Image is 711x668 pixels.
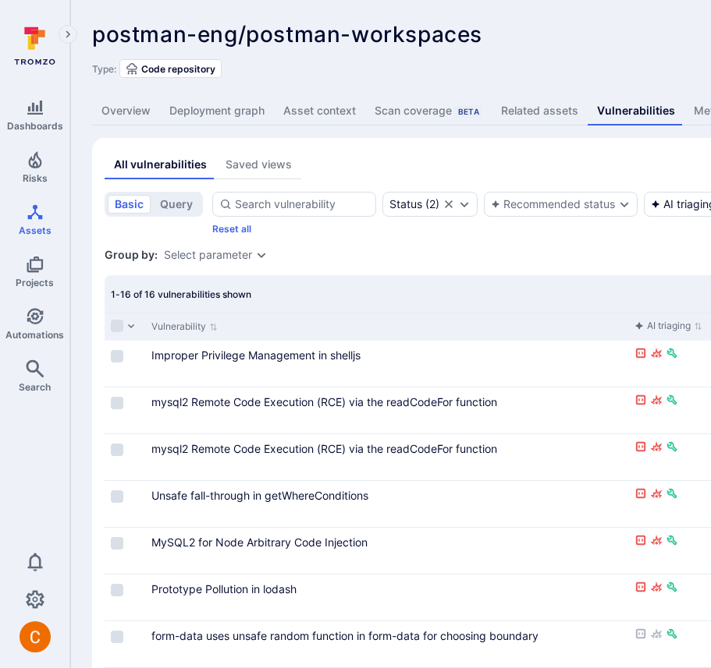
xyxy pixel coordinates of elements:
[635,318,691,334] div: AI triaging
[62,28,73,41] i: Expand navigation menu
[666,347,678,363] div: Fixable
[145,387,628,433] div: Cell for Vulnerability
[635,627,647,644] div: Not reachable
[635,487,647,504] div: Reachable
[111,320,123,332] span: Select all rows
[151,629,539,642] a: form-data uses unsafe random function in form-data for choosing boundary
[92,63,116,75] span: Type:
[145,528,628,574] div: Cell for Vulnerability
[111,537,123,550] span: Select row
[650,627,663,644] div: Not exploitable
[635,394,647,410] div: Reachable
[105,621,145,667] div: Cell for selection
[618,198,631,210] button: Expand dropdown
[151,442,497,455] a: mysql2 Remote Code Execution (RCE) via the readCodeFor function
[375,103,482,118] div: Scan coverage
[389,198,439,210] button: Status(2)
[151,535,368,549] a: MySQL2 for Node Arbitrary Code Injection
[491,198,615,210] button: Recommended status
[635,440,647,457] div: Reachable
[255,249,268,261] button: Expand dropdown
[92,21,482,48] span: postman-eng/postman-workspaces
[5,329,64,341] span: Automations
[111,584,123,596] span: Select row
[19,381,51,393] span: Search
[666,534,678,550] div: Fixable
[108,195,151,214] button: basic
[16,277,54,288] span: Projects
[389,198,439,210] div: ( 2 )
[105,247,158,263] span: Group by:
[666,581,678,597] div: Fixable
[20,621,51,652] div: Camilo Rivera
[145,434,628,480] div: Cell for Vulnerability
[650,394,663,410] div: Exploitable
[164,249,268,261] div: grouping parameters
[141,63,215,75] span: Code repository
[20,621,51,652] img: ACg8ocJuq_DPPTkXyD9OlTnVLvDrpObecjcADscmEHLMiTyEnTELew=s96-c
[160,97,274,125] a: Deployment graph
[114,157,207,172] div: All vulnerabilities
[111,631,123,643] span: Select row
[164,249,252,261] button: Select parameter
[111,490,123,503] span: Select row
[105,528,145,574] div: Cell for selection
[650,581,663,597] div: Exploitable
[145,621,628,667] div: Cell for Vulnerability
[455,105,482,118] div: Beta
[105,434,145,480] div: Cell for selection
[145,574,628,620] div: Cell for Vulnerability
[153,195,200,214] button: query
[635,581,647,597] div: Reachable
[650,440,663,457] div: Exploitable
[635,534,647,550] div: Reachable
[650,534,663,550] div: Exploitable
[7,120,63,132] span: Dashboards
[111,288,251,300] span: 1-16 of 16 vulnerabilities shown
[19,224,52,236] span: Assets
[226,157,292,172] div: Saved views
[588,97,684,125] a: Vulnerabilities
[389,198,422,210] div: Status
[666,440,678,457] div: Fixable
[111,350,123,362] span: Select row
[105,387,145,433] div: Cell for selection
[151,395,497,408] a: mysql2 Remote Code Execution (RCE) via the readCodeFor function
[105,341,145,387] div: Cell for selection
[145,341,628,387] div: Cell for Vulnerability
[23,172,48,184] span: Risks
[650,347,663,363] div: Exploitable
[111,397,123,409] span: Select row
[235,196,369,212] input: Search vulnerability
[151,320,218,333] button: Sort by Vulnerability
[92,97,160,125] a: Overview
[635,320,702,332] button: Sort by function header() { return /*#__PURE__*/react__WEBPACK_IMPORTED_MODULE_0__.createElement(...
[111,444,123,456] span: Select row
[59,25,77,44] button: Expand navigation menu
[274,97,365,125] a: Asset context
[635,347,647,363] div: Reachable
[666,627,678,644] div: Fixable
[151,348,361,362] a: Improper Privilege Management in shelljs
[492,97,588,125] a: Related assets
[458,198,471,210] button: Expand dropdown
[105,481,145,527] div: Cell for selection
[650,487,663,504] div: Exploitable
[666,394,678,410] div: Fixable
[105,574,145,620] div: Cell for selection
[151,582,297,596] a: Prototype Pollution in lodash
[443,198,455,210] button: Clear selection
[212,223,251,235] button: Reset all
[666,487,678,504] div: Fixable
[151,489,368,502] a: Unsafe fall-through in getWhereConditions
[145,481,628,527] div: Cell for Vulnerability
